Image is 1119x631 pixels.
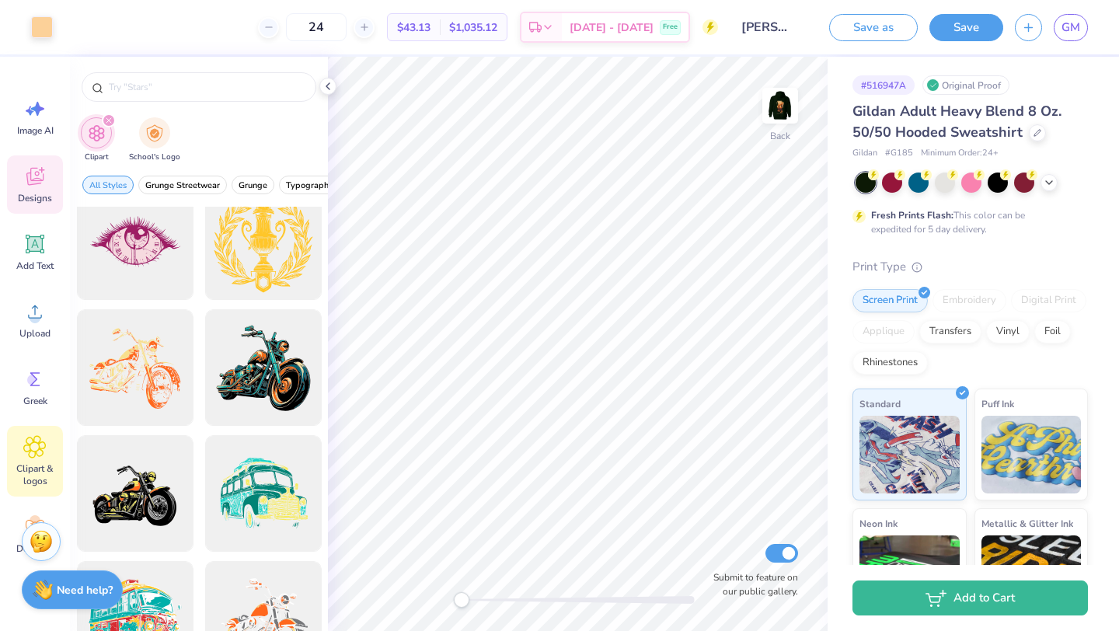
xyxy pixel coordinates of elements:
[705,570,798,598] label: Submit to feature on our public gallery.
[145,180,220,191] span: Grunge Streetwear
[286,13,347,41] input: – –
[765,90,796,121] img: Back
[852,147,877,160] span: Gildan
[829,14,918,41] button: Save as
[932,289,1006,312] div: Embroidery
[279,176,340,194] button: filter button
[88,124,106,142] img: Clipart Image
[81,117,112,163] button: filter button
[852,75,915,95] div: # 516947A
[18,192,52,204] span: Designs
[852,351,928,375] div: Rhinestones
[17,124,54,137] span: Image AI
[9,462,61,487] span: Clipart & logos
[89,180,127,191] span: All Styles
[23,395,47,407] span: Greek
[138,176,227,194] button: filter button
[1034,320,1071,343] div: Foil
[1054,14,1088,41] a: GM
[239,180,267,191] span: Grunge
[397,19,431,36] span: $43.13
[146,124,163,142] img: School's Logo Image
[852,258,1088,276] div: Print Type
[859,416,960,493] img: Standard
[85,152,109,163] span: Clipart
[129,117,180,163] button: filter button
[929,14,1003,41] button: Save
[570,19,654,36] span: [DATE] - [DATE]
[129,117,180,163] div: filter for School's Logo
[871,208,1062,236] div: This color can be expedited for 5 day delivery.
[981,535,1082,613] img: Metallic & Glitter Ink
[981,416,1082,493] img: Puff Ink
[852,580,1088,615] button: Add to Cart
[1011,289,1086,312] div: Digital Print
[770,129,790,143] div: Back
[852,102,1061,141] span: Gildan Adult Heavy Blend 8 Oz. 50/50 Hooded Sweatshirt
[107,79,306,95] input: Try "Stars"
[922,75,1009,95] div: Original Proof
[286,180,333,191] span: Typography
[852,289,928,312] div: Screen Print
[19,327,51,340] span: Upload
[16,542,54,555] span: Decorate
[57,583,113,598] strong: Need help?
[919,320,981,343] div: Transfers
[663,22,678,33] span: Free
[981,515,1073,532] span: Metallic & Glitter Ink
[129,152,180,163] span: School's Logo
[82,176,134,194] button: filter button
[852,320,915,343] div: Applique
[730,12,806,43] input: Untitled Design
[885,147,913,160] span: # G185
[921,147,999,160] span: Minimum Order: 24 +
[859,535,960,613] img: Neon Ink
[986,320,1030,343] div: Vinyl
[81,117,112,163] div: filter for Clipart
[16,260,54,272] span: Add Text
[454,592,469,608] div: Accessibility label
[449,19,497,36] span: $1,035.12
[859,515,898,532] span: Neon Ink
[871,209,953,221] strong: Fresh Prints Flash:
[1061,19,1080,37] span: GM
[232,176,274,194] button: filter button
[981,396,1014,412] span: Puff Ink
[859,396,901,412] span: Standard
